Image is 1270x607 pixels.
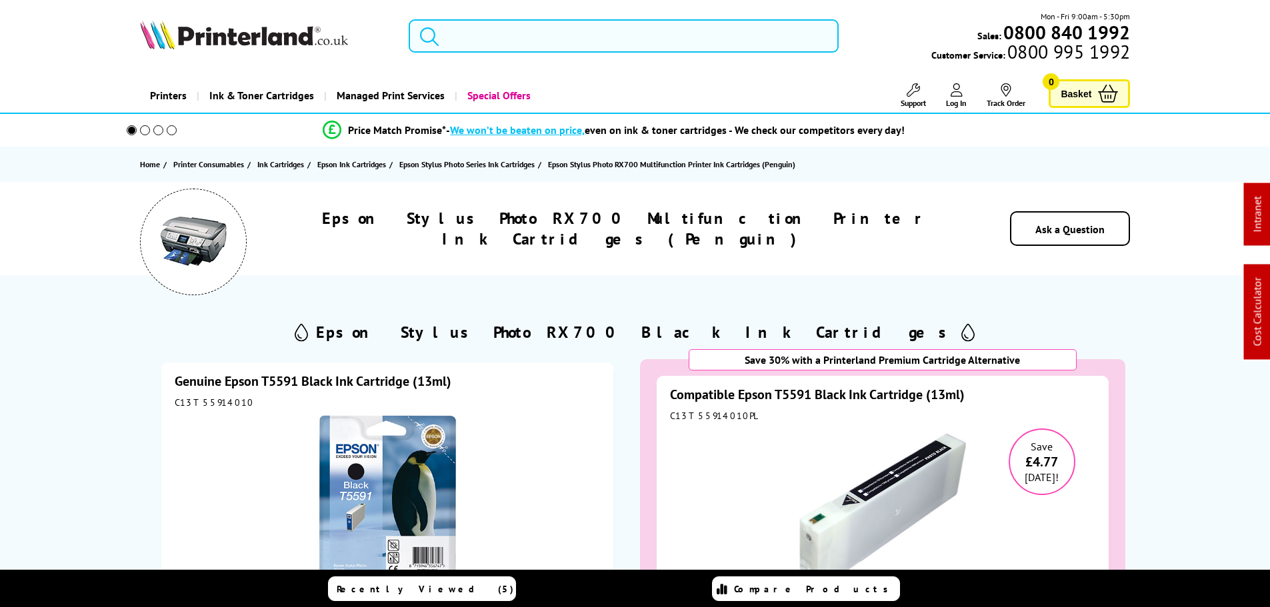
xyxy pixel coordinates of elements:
span: Ink & Toner Cartridges [209,79,314,113]
a: Printer Consumables [173,157,247,171]
span: 0800 995 1992 [1005,45,1130,58]
a: Home [140,157,163,171]
span: Basket [1061,85,1091,103]
img: Epson Stylus Photo RX700 Multifunction Printer Ink Cartridges [160,209,227,275]
a: Cost Calculator [1251,278,1264,346]
li: modal_Promise [109,119,1120,142]
a: Support [901,83,926,108]
a: Managed Print Services [324,79,455,113]
a: Ink Cartridges [257,157,307,171]
span: Mon - Fri 9:00am - 5:30pm [1041,10,1130,23]
span: Save [1031,440,1053,453]
div: Save 30% with a Printerland Premium Cartridge Alternative [689,349,1077,370]
span: [DATE]! [1025,470,1059,484]
a: Compatible Epson T5591 Black Ink Cartridge (13ml) [670,386,965,403]
span: Epson Stylus Photo RX700 Multifunction Printer Ink Cartridges (Penguin) [548,159,795,169]
div: C13T55914010 [175,396,600,408]
a: Printerland Logo [140,20,393,52]
a: Special Offers [455,79,541,113]
span: Support [901,98,926,108]
span: Compare Products [734,583,895,595]
span: Log In [946,98,967,108]
div: C13T55914010PL [670,410,1095,422]
span: Ink Cartridges [257,157,304,171]
a: Epson Stylus Photo Series Ink Cartridges [399,157,538,171]
a: Genuine Epson T5591 Black Ink Cartridge (13ml) [175,372,451,390]
div: - even on ink & toner cartridges - We check our competitors every day! [446,123,905,137]
a: Printers [140,79,197,113]
a: Log In [946,83,967,108]
span: Customer Service: [931,45,1130,61]
a: Ink & Toner Cartridges [197,79,324,113]
h1: Epson Stylus Photo RX700 Multifunction Printer Ink Cartridges (Penguin) [287,208,961,249]
img: Printerland Logo [140,20,348,49]
a: Intranet [1251,197,1264,233]
a: Recently Viewed (5) [328,576,516,601]
img: Epson T5591 Black Ink Cartridge (13ml) [304,415,471,582]
img: Compatible Epson T5591 Black Ink Cartridge (13ml) [799,428,966,595]
a: Track Order [987,83,1025,108]
a: Ask a Question [1035,223,1105,236]
span: Printer Consumables [173,157,244,171]
a: Basket 0 [1049,79,1130,108]
span: We won’t be beaten on price, [450,123,585,137]
span: Sales: [977,29,1001,42]
h2: Epson Stylus Photo RX700 Black Ink Cartridges [316,322,955,342]
b: 0800 840 1992 [1003,20,1130,45]
span: Price Match Promise* [348,123,446,137]
a: 0800 840 1992 [1001,26,1130,39]
span: Epson Stylus Photo Series Ink Cartridges [399,157,535,171]
span: 0 [1043,73,1059,90]
span: Epson Ink Cartridges [317,157,386,171]
a: Epson Ink Cartridges [317,157,389,171]
a: Compare Products [712,576,900,601]
span: Recently Viewed (5) [337,583,514,595]
span: £4.77 [1010,453,1074,470]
